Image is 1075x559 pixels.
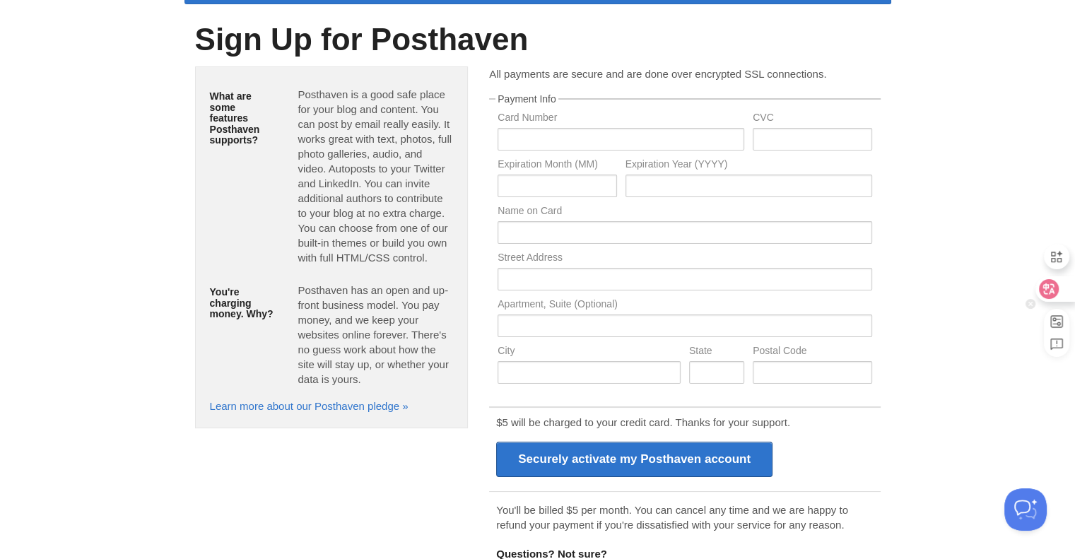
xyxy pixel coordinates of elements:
p: You'll be billed $5 per month. You can cancel any time and we are happy to refund your payment if... [496,502,873,532]
input: Securely activate my Posthaven account [496,442,773,477]
a: Learn more about our Posthaven pledge » [210,400,409,412]
h1: Sign Up for Posthaven [195,23,881,57]
label: Street Address [498,252,871,266]
p: All payments are secure and are done over encrypted SSL connections. [489,66,880,81]
legend: Payment Info [495,94,558,104]
label: Expiration Year (YYYY) [625,159,872,172]
h5: You're charging money. Why? [210,287,277,319]
label: Expiration Month (MM) [498,159,616,172]
label: Card Number [498,112,744,126]
label: Apartment, Suite (Optional) [498,299,871,312]
label: City [498,346,681,359]
label: CVC [753,112,871,126]
p: $5 will be charged to your credit card. Thanks for your support. [496,415,873,430]
p: Posthaven has an open and up-front business model. You pay money, and we keep your websites onlin... [298,283,453,387]
label: Name on Card [498,206,871,219]
label: Postal Code [753,346,871,359]
label: State [689,346,744,359]
p: Posthaven is a good safe place for your blog and content. You can post by email really easily. It... [298,87,453,265]
h5: What are some features Posthaven supports? [210,91,277,146]
iframe: Help Scout Beacon - Open [1004,488,1047,531]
